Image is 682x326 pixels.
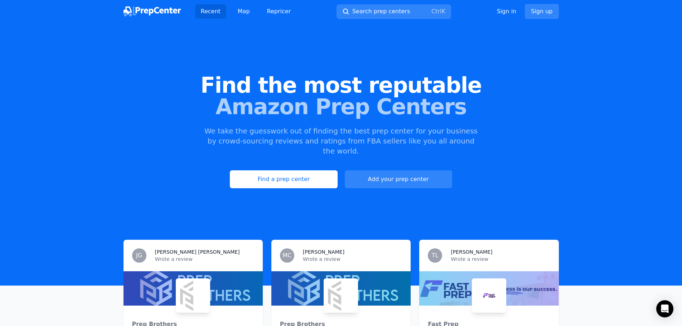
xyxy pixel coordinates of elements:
[451,248,492,256] h3: [PERSON_NAME]
[337,4,451,19] button: Search prep centersCtrlK
[525,4,558,19] a: Sign up
[431,8,441,15] kbd: Ctrl
[473,280,505,311] img: Fast Prep
[136,253,142,258] span: JG
[11,96,671,117] span: Amazon Prep Centers
[325,280,357,311] img: Prep Brothers
[155,256,254,263] p: Wrote a review
[282,253,291,258] span: MC
[230,170,337,188] a: Find a prep center
[432,253,439,258] span: TL
[177,280,209,311] img: Prep Brothers
[451,256,550,263] p: Wrote a review
[261,4,297,19] a: Repricer
[303,256,402,263] p: Wrote a review
[155,248,240,256] h3: [PERSON_NAME] [PERSON_NAME]
[497,7,517,16] a: Sign in
[195,4,226,19] a: Recent
[656,300,673,317] div: Open Intercom Messenger
[441,8,445,15] kbd: K
[124,6,181,16] img: PrepCenter
[204,126,479,156] p: We take the guesswork out of finding the best prep center for your business by crowd-sourcing rev...
[345,170,452,188] a: Add your prep center
[11,74,671,96] span: Find the most reputable
[232,4,256,19] a: Map
[352,7,410,16] span: Search prep centers
[303,248,344,256] h3: [PERSON_NAME]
